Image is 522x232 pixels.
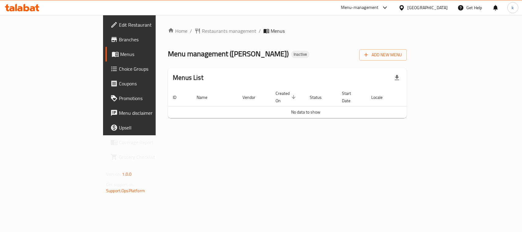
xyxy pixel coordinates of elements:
[194,27,256,35] a: Restaurants management
[371,94,391,101] span: Locale
[512,4,514,11] span: k
[106,120,190,135] a: Upsell
[119,95,185,102] span: Promotions
[197,94,215,101] span: Name
[119,109,185,117] span: Menu disclaimer
[291,52,309,57] span: Inactive
[106,106,190,120] a: Menu disclaimer
[202,27,256,35] span: Restaurants management
[390,70,404,85] div: Export file
[106,170,121,178] span: Version:
[276,90,298,104] span: Created On
[173,94,184,101] span: ID
[359,49,407,61] button: Add New Menu
[364,51,402,59] span: Add New Menu
[242,94,263,101] span: Vendor
[122,170,131,178] span: 1.0.0
[119,65,185,73] span: Choice Groups
[106,17,190,32] a: Edit Restaurant
[271,27,285,35] span: Menus
[291,108,320,116] span: No data to show
[119,153,185,161] span: Grocery Checklist
[398,88,444,107] th: Actions
[310,94,330,101] span: Status
[106,135,190,150] a: Coverage Report
[119,139,185,146] span: Coverage Report
[106,47,190,62] a: Menus
[342,90,359,104] span: Start Date
[119,124,185,131] span: Upsell
[168,88,444,118] table: enhanced table
[106,150,190,164] a: Grocery Checklist
[168,27,407,35] nav: breadcrumb
[106,91,190,106] a: Promotions
[119,36,185,43] span: Branches
[119,80,185,87] span: Coupons
[407,4,448,11] div: [GEOGRAPHIC_DATA]
[291,51,309,58] div: Inactive
[106,76,190,91] a: Coupons
[190,27,192,35] li: /
[106,187,145,195] a: Support.OpsPlatform
[106,62,190,76] a: Choice Groups
[259,27,261,35] li: /
[106,32,190,47] a: Branches
[341,4,379,11] div: Menu-management
[120,51,185,58] span: Menus
[168,47,289,61] span: Menu management ( [PERSON_NAME] )
[119,21,185,28] span: Edit Restaurant
[106,181,134,189] span: Get support on:
[173,73,203,82] h2: Menus List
